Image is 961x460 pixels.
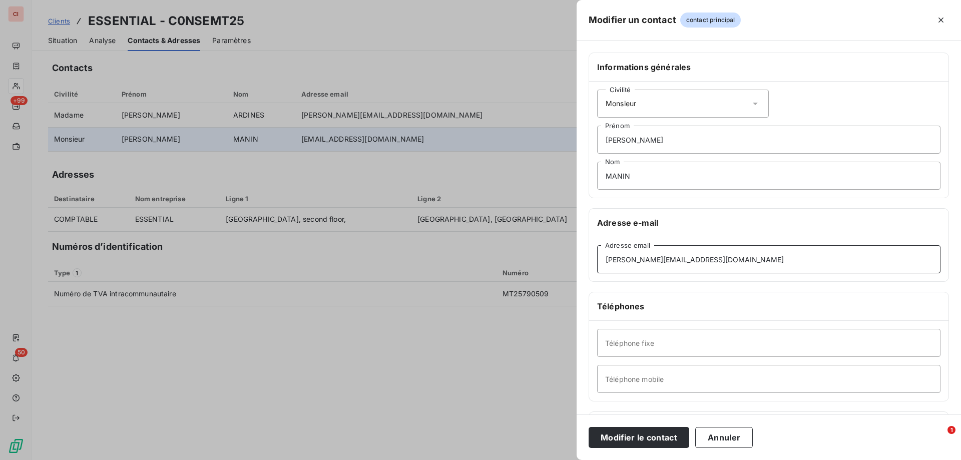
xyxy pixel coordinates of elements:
input: placeholder [597,126,940,154]
input: placeholder [597,162,940,190]
input: placeholder [597,245,940,273]
input: placeholder [597,365,940,393]
span: 1 [947,426,955,434]
h6: Téléphones [597,300,940,312]
h5: Modifier un contact [589,13,676,27]
span: contact principal [680,13,741,28]
h6: Adresse e-mail [597,217,940,229]
button: Modifier le contact [589,427,689,448]
button: Annuler [695,427,753,448]
span: Monsieur [606,99,636,109]
iframe: Intercom live chat [927,426,951,450]
h6: Informations générales [597,61,940,73]
input: placeholder [597,329,940,357]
